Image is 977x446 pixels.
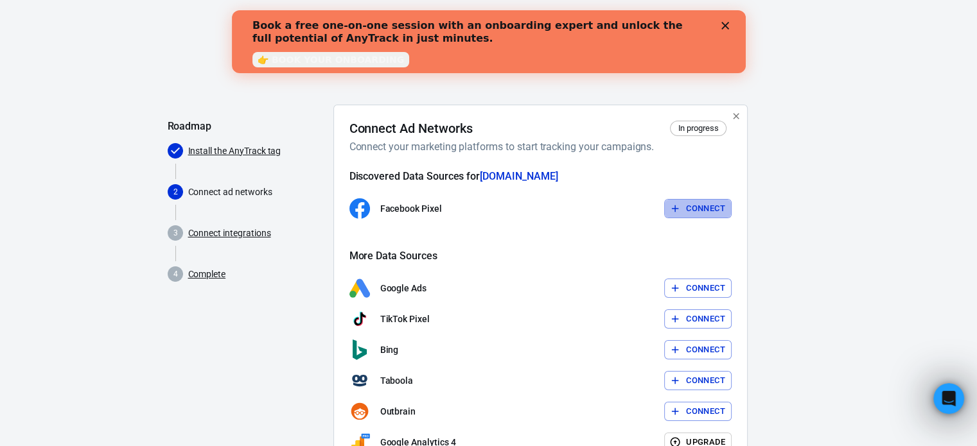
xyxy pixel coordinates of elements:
a: Connect integrations [188,227,271,240]
p: Facebook Pixel [380,202,442,216]
span: In progress [673,122,723,135]
div: Close [489,12,502,19]
iframe: Intercom live chat [933,383,964,414]
div: AnyTrack [168,21,810,43]
button: Connect [664,371,732,391]
h5: More Data Sources [349,250,732,262]
a: Install the AnyTrack tag [188,144,281,158]
text: 2 [173,187,177,196]
button: Connect [664,279,732,298]
button: Connect [664,309,732,329]
span: [DOMAIN_NAME] [480,170,558,182]
text: 4 [173,270,177,279]
h4: Connect Ad Networks [349,121,473,136]
button: Connect [664,199,732,219]
button: Connect [664,340,732,360]
iframe: Intercom live chat banner [232,10,746,73]
button: Connect [664,402,732,422]
text: 3 [173,228,177,237]
h5: Roadmap [168,120,323,133]
p: Bing [380,343,399,357]
h5: Discovered Data Sources for [349,170,732,183]
p: Taboola [380,374,414,388]
h6: Connect your marketing platforms to start tracking your campaigns. [349,139,726,155]
p: TikTok Pixel [380,313,430,326]
p: Outbrain [380,405,416,418]
p: Connect ad networks [188,185,323,199]
p: Google Ads [380,282,427,295]
a: Complete [188,268,226,281]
